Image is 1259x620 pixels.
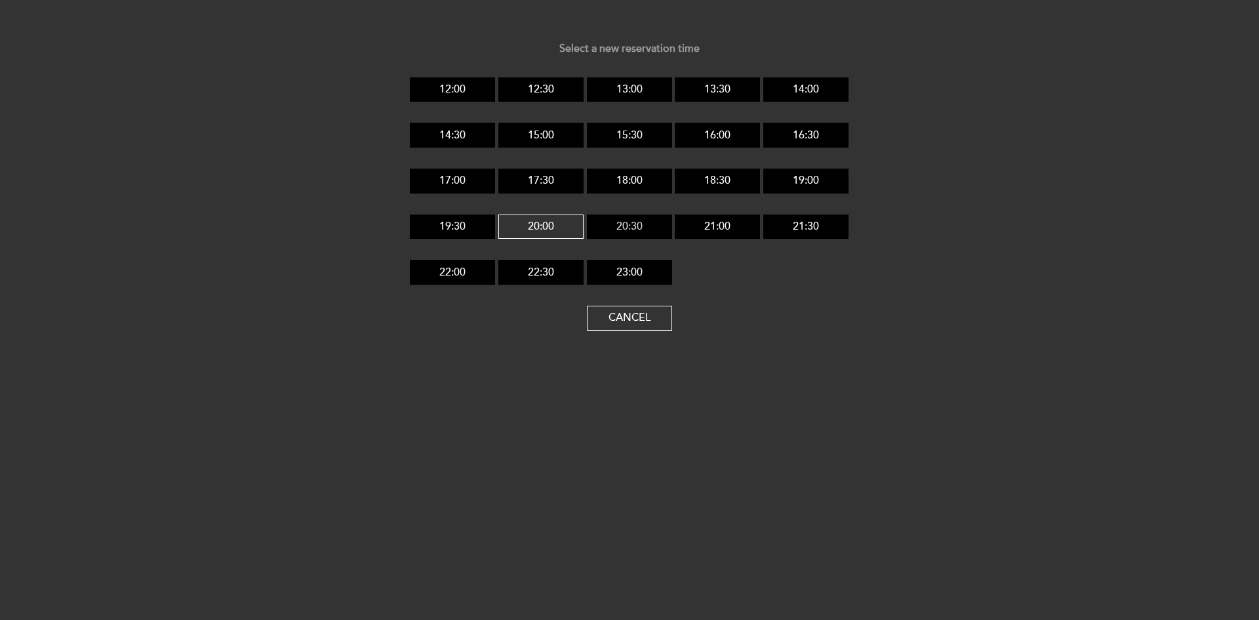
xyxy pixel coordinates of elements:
button: 15:30 [587,123,672,148]
button: 16:00 [675,123,760,148]
button: 20:30 [587,215,672,239]
button: 14:30 [410,123,495,148]
button: 16:30 [763,123,849,148]
button: 17:30 [498,169,584,194]
button: 12:30 [498,77,584,102]
button: 23:00 [587,260,672,285]
button: 19:00 [763,169,849,194]
button: 14:00 [763,77,849,102]
button: 18:00 [587,169,672,194]
button: 21:00 [675,215,760,239]
button: 12:00 [410,77,495,102]
button: 22:00 [410,260,495,285]
button: 17:00 [410,169,495,194]
button: 15:00 [498,123,584,148]
button: 19:30 [410,215,495,239]
button: Cancel [587,306,672,331]
button: 22:30 [498,260,584,285]
button: 20:00 [498,215,584,239]
button: 13:00 [587,77,672,102]
button: 21:30 [763,215,849,239]
button: 13:30 [675,77,760,102]
button: 18:30 [675,169,760,194]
